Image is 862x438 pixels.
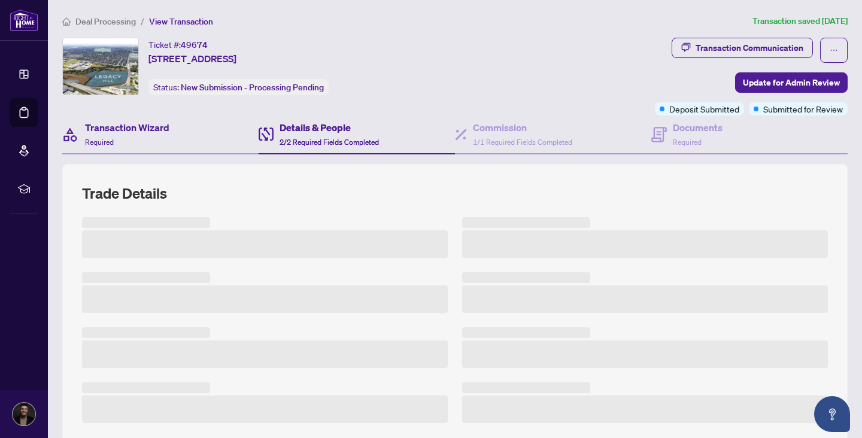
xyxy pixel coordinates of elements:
button: Open asap [814,396,850,432]
h4: Transaction Wizard [85,120,169,135]
span: 1/1 Required Fields Completed [473,138,572,147]
h4: Documents [673,120,723,135]
span: 49674 [181,39,208,50]
span: 2/2 Required Fields Completed [280,138,379,147]
span: ellipsis [830,46,838,54]
span: Submitted for Review [763,102,843,115]
img: logo [10,9,38,31]
span: [STREET_ADDRESS] [148,51,236,66]
span: New Submission - Processing Pending [181,82,324,93]
h4: Commission [473,120,572,135]
div: Status: [148,79,329,95]
span: Deposit Submitted [669,102,739,115]
img: IMG-N12313075_1.jpg [63,38,138,95]
article: Transaction saved [DATE] [752,14,848,28]
span: Deal Processing [75,16,136,27]
span: Required [85,138,114,147]
h2: Trade Details [82,184,828,203]
span: View Transaction [149,16,213,27]
span: home [62,17,71,26]
div: Ticket #: [148,38,208,51]
span: Update for Admin Review [743,73,840,92]
h4: Details & People [280,120,379,135]
span: Required [673,138,702,147]
div: Transaction Communication [696,38,803,57]
img: Profile Icon [13,403,35,425]
button: Update for Admin Review [735,72,848,93]
button: Transaction Communication [672,38,813,58]
li: / [141,14,144,28]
